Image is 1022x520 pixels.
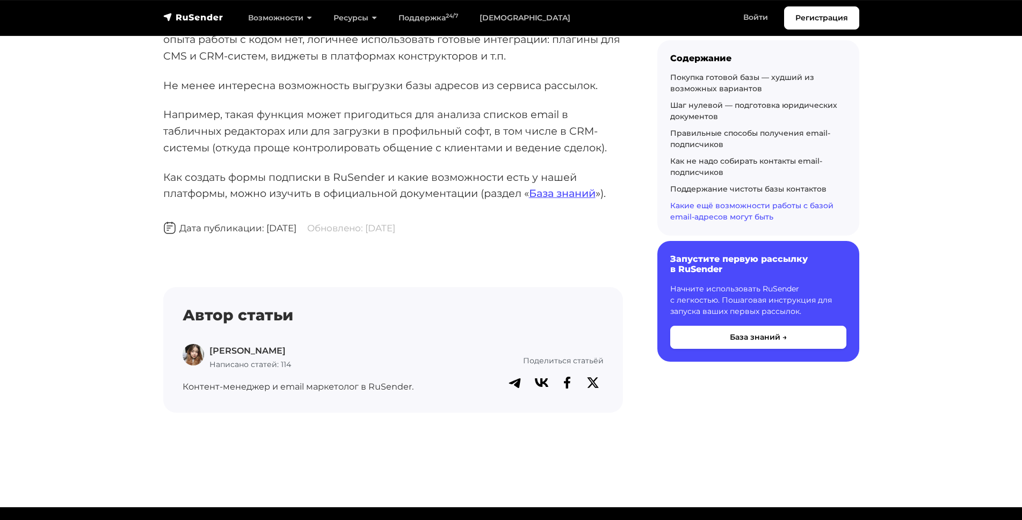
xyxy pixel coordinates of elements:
[733,6,779,28] a: Войти
[163,77,623,94] p: Не менее интересна возможность выгрузки базы адресов из сервиса рассылок.
[670,201,833,222] a: Какие ещё возможности работы с базой email-адресов могут быть
[670,53,846,63] div: Содержание
[163,12,223,23] img: RuSender
[307,223,395,233] span: Обновлено: [DATE]
[670,184,827,194] a: Поддержание чистоты базы контактов
[784,6,859,30] a: Регистрация
[657,241,859,361] a: Запустите первую рассылку в RuSender Начните использовать RuSender с легкостью. Пошаговая инструк...
[163,15,623,64] p: Формы сбора подписчиков легко подключаются на уровне HTML-кода, но если опыта работы с кодом нет,...
[670,100,837,121] a: Шаг нулевой — подготовка юридических документов
[670,72,814,93] a: Покупка готовой базы — худший из возможных вариантов
[446,12,458,19] sup: 24/7
[436,355,604,367] p: Поделиться статьёй
[209,360,291,369] span: Написано статей: 114
[323,7,388,29] a: Ресурсы
[529,187,596,200] a: База знаний
[209,344,291,358] p: [PERSON_NAME]
[237,7,323,29] a: Возможности
[670,254,846,274] h6: Запустите первую рассылку в RuSender
[670,283,846,317] p: Начните использовать RuSender с легкостью. Пошаговая инструкция для запуска ваших первых рассылок.
[670,326,846,349] button: База знаний →
[469,7,581,29] a: [DEMOGRAPHIC_DATA]
[163,169,623,202] p: Как создать формы подписки в RuSender и какие возможности есть у нашей платформы, можно изучить в...
[670,128,830,149] a: Правильные способы получения email-подписчиков
[670,156,822,177] a: Как не надо собирать контакты email-подписчиков
[183,306,604,325] h4: Автор статьи
[163,223,296,233] span: Дата публикации: [DATE]
[163,222,176,235] img: Дата публикации
[183,380,423,394] p: Контент-менеджер и email маркетолог в RuSender.
[163,106,623,156] p: Например, такая функция может пригодиться для анализа списков email в табличных редакторах или дл...
[388,7,469,29] a: Поддержка24/7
